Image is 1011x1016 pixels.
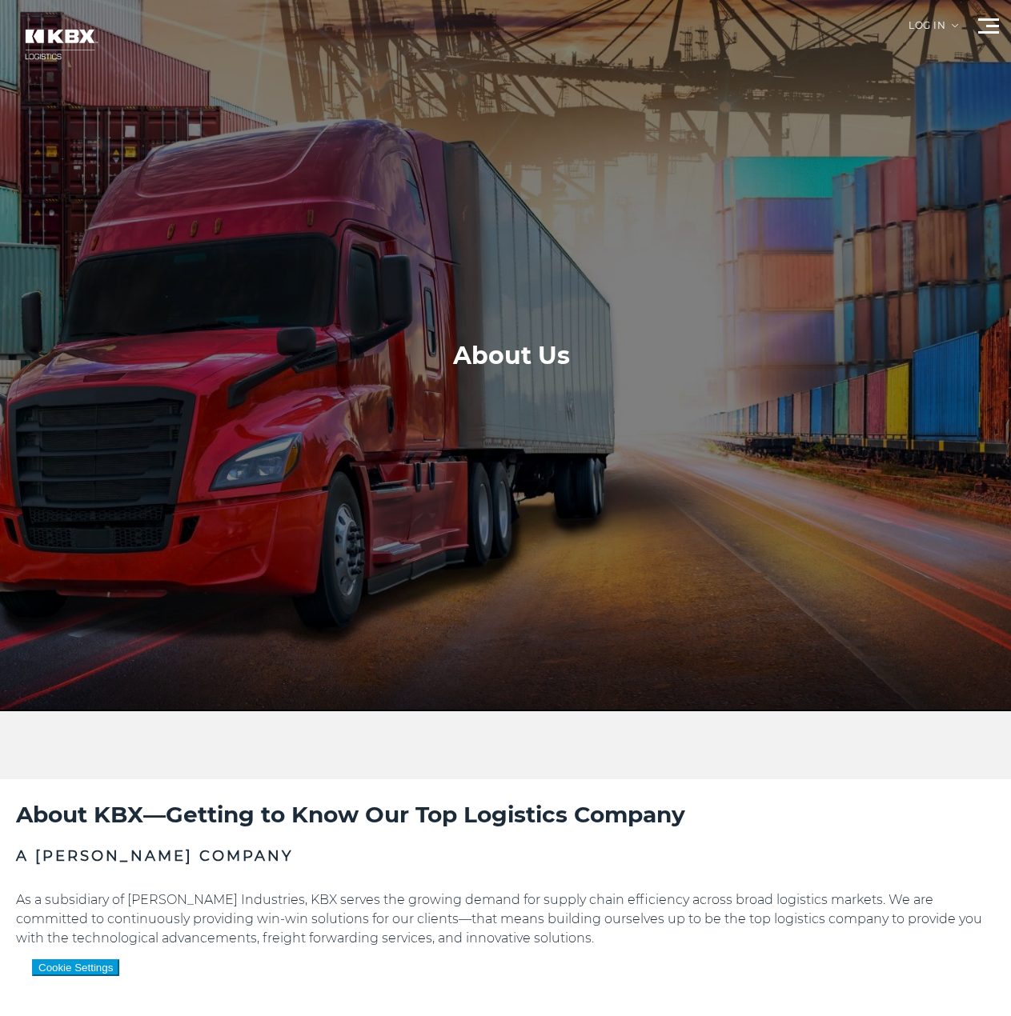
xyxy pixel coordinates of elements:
[16,890,995,948] p: As a subsidiary of [PERSON_NAME] Industries, KBX serves the growing demand for supply chain effic...
[952,24,958,27] img: arrow
[453,340,570,372] h1: About Us
[32,959,119,976] button: Cookie Settings
[16,799,995,830] h2: About KBX—Getting to Know Our Top Logistics Company
[16,846,995,866] h3: A [PERSON_NAME] Company
[12,16,108,73] img: kbx logo
[909,21,958,42] div: Log in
